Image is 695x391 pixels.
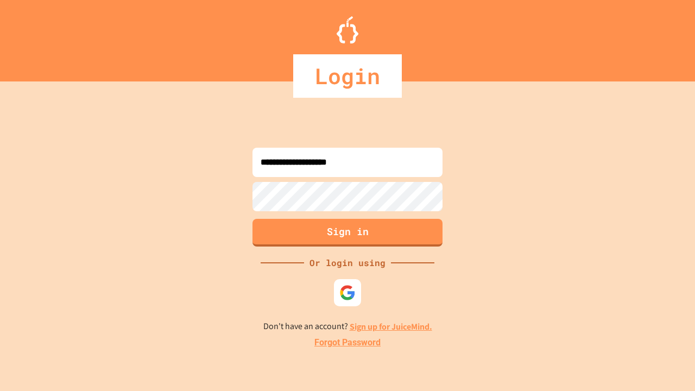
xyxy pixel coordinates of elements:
a: Forgot Password [314,336,381,349]
button: Sign in [252,219,443,247]
div: Or login using [304,256,391,269]
img: google-icon.svg [339,285,356,301]
p: Don't have an account? [263,320,432,333]
div: Login [293,54,402,98]
a: Sign up for JuiceMind. [350,321,432,332]
img: Logo.svg [337,16,358,43]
